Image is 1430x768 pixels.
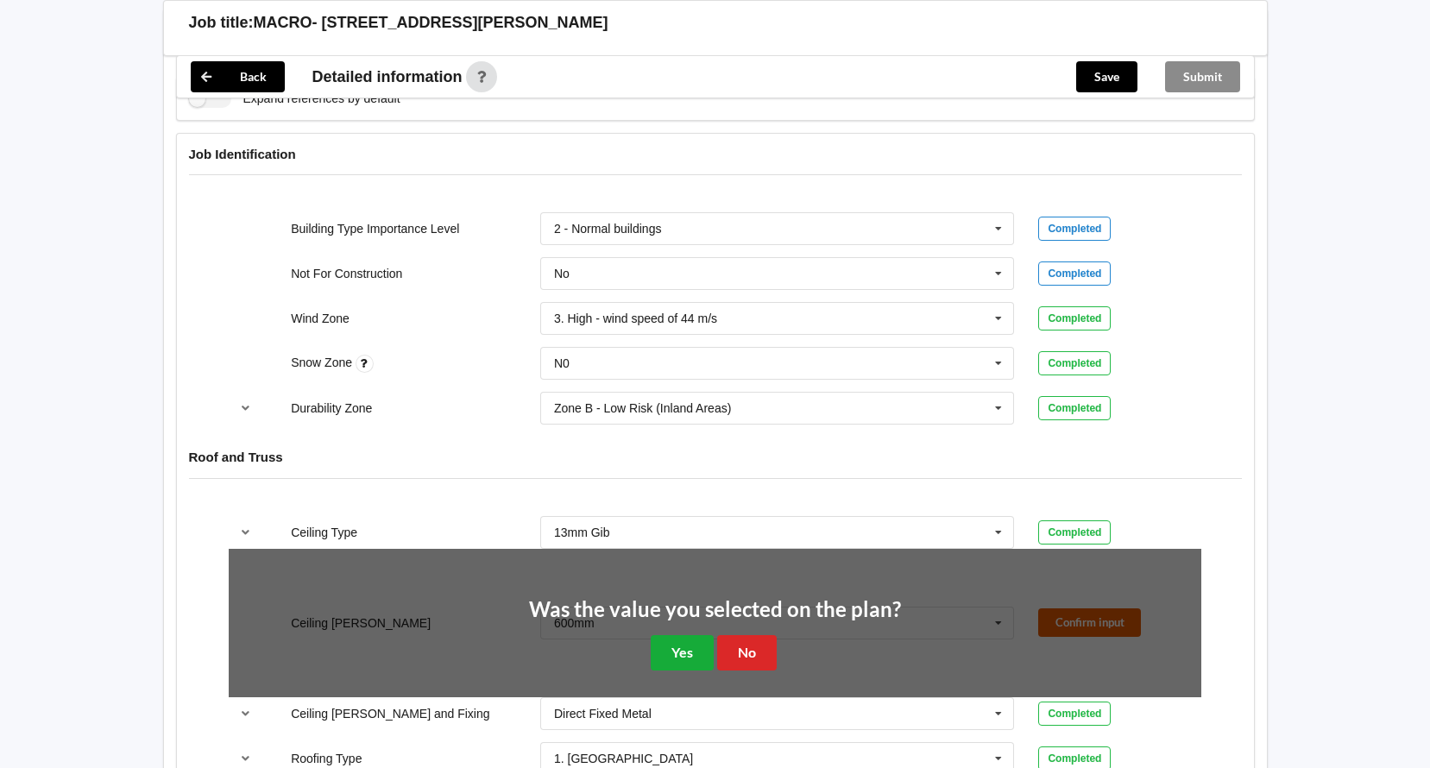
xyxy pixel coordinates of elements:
h4: Roof and Truss [189,449,1242,465]
div: Zone B - Low Risk (Inland Areas) [554,402,731,414]
label: Not For Construction [291,267,402,280]
button: Back [191,61,285,92]
label: Ceiling Type [291,526,357,539]
label: Expand references by default [189,90,400,108]
div: 13mm Gib [554,526,610,538]
div: Completed [1038,217,1111,241]
div: 1. [GEOGRAPHIC_DATA] [554,752,693,765]
label: Building Type Importance Level [291,222,459,236]
button: No [717,635,777,670]
h2: Was the value you selected on the plan? [529,596,901,623]
div: Completed [1038,351,1111,375]
label: Roofing Type [291,752,362,765]
div: Direct Fixed Metal [554,708,652,720]
div: 3. High - wind speed of 44 m/s [554,312,717,324]
div: N0 [554,357,570,369]
div: Completed [1038,261,1111,286]
h4: Job Identification [189,146,1242,162]
button: reference-toggle [229,517,262,548]
button: Save [1076,61,1137,92]
button: reference-toggle [229,393,262,424]
span: Detailed information [312,69,463,85]
div: Completed [1038,702,1111,726]
h3: Job title: [189,13,254,33]
label: Wind Zone [291,312,350,325]
label: Snow Zone [291,356,356,369]
label: Durability Zone [291,401,372,415]
h3: MACRO- [STREET_ADDRESS][PERSON_NAME] [254,13,608,33]
label: Ceiling [PERSON_NAME] and Fixing [291,707,489,721]
div: Completed [1038,396,1111,420]
div: Completed [1038,306,1111,330]
button: Yes [651,635,714,670]
div: No [554,268,570,280]
div: 2 - Normal buildings [554,223,662,235]
div: Completed [1038,520,1111,545]
button: reference-toggle [229,698,262,729]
